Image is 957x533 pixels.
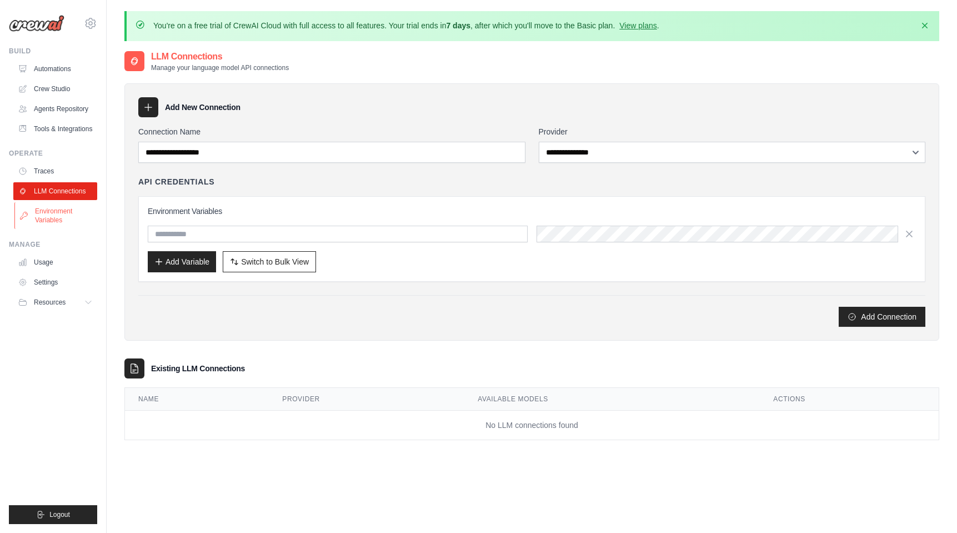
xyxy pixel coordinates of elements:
h3: Existing LLM Connections [151,363,245,374]
img: Logo [9,15,64,32]
a: Agents Repository [13,100,97,118]
h3: Add New Connection [165,102,240,113]
a: Usage [13,253,97,271]
button: Switch to Bulk View [223,251,316,272]
h3: Environment Variables [148,206,916,217]
div: Build [9,47,97,56]
label: Connection Name [138,126,525,137]
a: Automations [13,60,97,78]
a: Tools & Integrations [13,120,97,138]
h2: LLM Connections [151,50,289,63]
div: Operate [9,149,97,158]
label: Provider [539,126,926,137]
a: Traces [13,162,97,180]
a: View plans [619,21,657,30]
button: Add Variable [148,251,216,272]
td: No LLM connections found [125,411,939,440]
a: Crew Studio [13,80,97,98]
a: Settings [13,273,97,291]
div: Manage [9,240,97,249]
span: Resources [34,298,66,307]
p: Manage your language model API connections [151,63,289,72]
strong: 7 days [446,21,470,30]
span: Switch to Bulk View [241,256,309,267]
th: Name [125,388,269,411]
button: Logout [9,505,97,524]
span: Logout [49,510,70,519]
button: Add Connection [839,307,925,327]
th: Provider [269,388,464,411]
button: Resources [13,293,97,311]
a: Environment Variables [14,202,98,229]
p: You're on a free trial of CrewAI Cloud with full access to all features. Your trial ends in , aft... [153,20,659,31]
h4: API Credentials [138,176,214,187]
th: Actions [760,388,939,411]
a: LLM Connections [13,182,97,200]
th: Available Models [464,388,760,411]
